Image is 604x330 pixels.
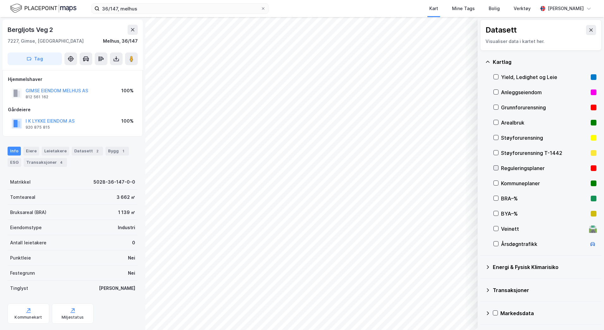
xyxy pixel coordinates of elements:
div: 🛣️ [589,225,597,233]
div: Punktleie [10,254,31,262]
div: Veinett [501,225,586,233]
div: Energi & Fysisk Klimarisiko [493,263,596,271]
div: 3 662 ㎡ [117,193,135,201]
div: Arealbruk [501,119,588,126]
div: Anleggseiendom [501,89,588,96]
div: 0 [132,239,135,247]
div: Hjemmelshaver [8,76,137,83]
div: Kommuneplaner [501,180,588,187]
div: Leietakere [42,147,69,156]
div: Bygg [106,147,129,156]
iframe: Chat Widget [572,300,604,330]
div: Festegrunn [10,269,35,277]
div: Kart [429,5,438,12]
div: Miljøstatus [62,315,84,320]
div: Bolig [489,5,500,12]
div: Yield, Ledighet og Leie [501,73,588,81]
div: Gårdeiere [8,106,137,113]
div: Kommunekart [15,315,42,320]
div: [PERSON_NAME] [548,5,584,12]
div: Bergljots Veg 2 [8,25,54,35]
div: Datasett [72,147,103,156]
div: Kontrollprogram for chat [572,300,604,330]
div: 7227, Gimse, [GEOGRAPHIC_DATA] [8,37,84,45]
div: Grunnforurensning [501,104,588,111]
div: 1 139 ㎡ [118,209,135,216]
div: Eiere [23,147,39,156]
div: Industri [118,224,135,231]
div: Info [8,147,21,156]
div: ESG [8,158,21,167]
div: Kartlag [493,58,596,66]
div: Mine Tags [452,5,475,12]
div: Transaksjoner [24,158,67,167]
div: 920 875 815 [26,125,50,130]
div: Støyforurensning [501,134,588,142]
div: [PERSON_NAME] [99,284,135,292]
div: Antall leietakere [10,239,46,247]
img: logo.f888ab2527a4732fd821a326f86c7f29.svg [10,3,76,14]
div: BRA–% [501,195,588,202]
div: Matrikkel [10,178,31,186]
div: Støyforurensning T-1442 [501,149,588,157]
div: Melhus, 36/147 [103,37,138,45]
div: Nei [128,254,135,262]
div: 100% [121,117,134,125]
div: Transaksjoner [493,286,596,294]
div: Markedsdata [500,309,596,317]
div: Bruksareal (BRA) [10,209,46,216]
div: 4 [58,159,64,166]
div: Tinglyst [10,284,28,292]
div: 1 [120,148,126,154]
div: Eiendomstype [10,224,42,231]
button: Tag [8,52,62,65]
div: Visualiser data i kartet her. [486,38,596,45]
input: Søk på adresse, matrikkel, gårdeiere, leietakere eller personer [100,4,261,13]
div: Reguleringsplaner [501,164,588,172]
div: 812 561 162 [26,95,48,100]
div: 2 [94,148,100,154]
div: Datasett [486,25,517,35]
div: 100% [121,87,134,95]
div: BYA–% [501,210,588,217]
div: Årsdøgntrafikk [501,240,586,248]
div: 5028-36-147-0-0 [94,178,135,186]
div: Nei [128,269,135,277]
div: Tomteareal [10,193,35,201]
div: Verktøy [514,5,531,12]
